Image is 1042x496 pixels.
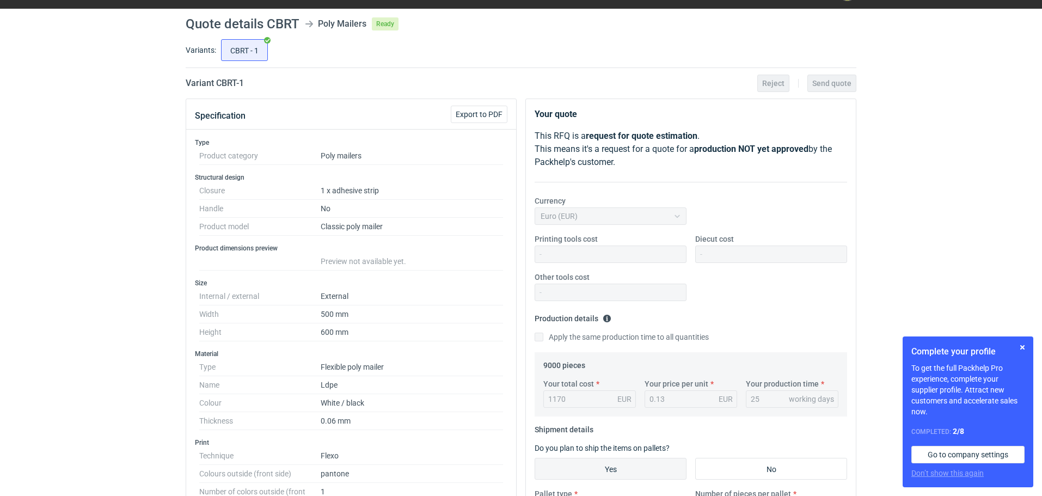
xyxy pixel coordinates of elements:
strong: production NOT yet approved [694,144,808,154]
div: working days [789,394,834,405]
span: Export to PDF [456,111,502,118]
h3: Product dimensions preview [195,244,507,253]
dt: Thickness [199,412,321,430]
a: Go to company settings [911,446,1025,463]
strong: Your quote [535,109,577,119]
h1: Quote details CBRT [186,17,299,30]
div: Poly Mailers [318,17,366,30]
dd: 1 x adhesive strip [321,182,503,200]
dt: Height [199,323,321,341]
label: Currency [535,195,566,206]
h1: Complete your profile [911,345,1025,358]
span: Send quote [812,79,851,87]
span: Reject [762,79,784,87]
strong: request for quote estimation [586,131,697,141]
dt: Technique [199,447,321,465]
label: CBRT - 1 [221,39,268,61]
h3: Type [195,138,507,147]
dd: No [321,200,503,218]
label: Variants: [186,45,216,56]
dd: 500 mm [321,305,503,323]
button: Send quote [807,75,856,92]
span: Preview not available yet. [321,257,406,266]
dd: Classic poly mailer [321,218,503,236]
h3: Material [195,350,507,358]
dt: Internal / external [199,287,321,305]
label: Other tools cost [535,272,590,283]
dd: Poly mailers [321,147,503,165]
p: This RFQ is a . This means it's a request for a quote for a by the Packhelp's customer. [535,130,847,169]
label: Printing tools cost [535,234,598,244]
div: Completed: [911,426,1025,437]
label: Your total cost [543,378,594,389]
p: To get the full Packhelp Pro experience, complete your supplier profile. Attract new customers an... [911,363,1025,417]
dt: Width [199,305,321,323]
legend: Production details [535,310,611,323]
label: Apply the same production time to all quantities [535,332,709,342]
label: Do you plan to ship the items on pallets? [535,444,670,452]
dt: Colours outside (front side) [199,465,321,483]
dt: Colour [199,394,321,412]
dd: 0.06 mm [321,412,503,430]
dt: Name [199,376,321,394]
legend: Shipment details [535,421,593,434]
button: Don’t show this again [911,468,984,479]
button: Skip for now [1016,341,1029,354]
button: Specification [195,103,246,129]
button: Export to PDF [451,106,507,123]
label: Diecut cost [695,234,734,244]
dt: Product model [199,218,321,236]
dd: 600 mm [321,323,503,341]
span: Ready [372,17,399,30]
h3: Size [195,279,507,287]
dt: Type [199,358,321,376]
dd: pantone [321,465,503,483]
button: Reject [757,75,789,92]
dt: Handle [199,200,321,218]
dd: White / black [321,394,503,412]
label: Your price per unit [645,378,708,389]
h3: Structural design [195,173,507,182]
h2: Variant CBRT - 1 [186,77,244,90]
label: Your production time [746,378,819,389]
legend: 9000 pieces [543,357,585,370]
dd: Flexo [321,447,503,465]
h3: Print [195,438,507,447]
dd: Flexible poly mailer [321,358,503,376]
dt: Closure [199,182,321,200]
dt: Product category [199,147,321,165]
dd: External [321,287,503,305]
div: EUR [617,394,632,405]
dd: Ldpe [321,376,503,394]
div: EUR [719,394,733,405]
strong: 2 / 8 [953,427,964,436]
